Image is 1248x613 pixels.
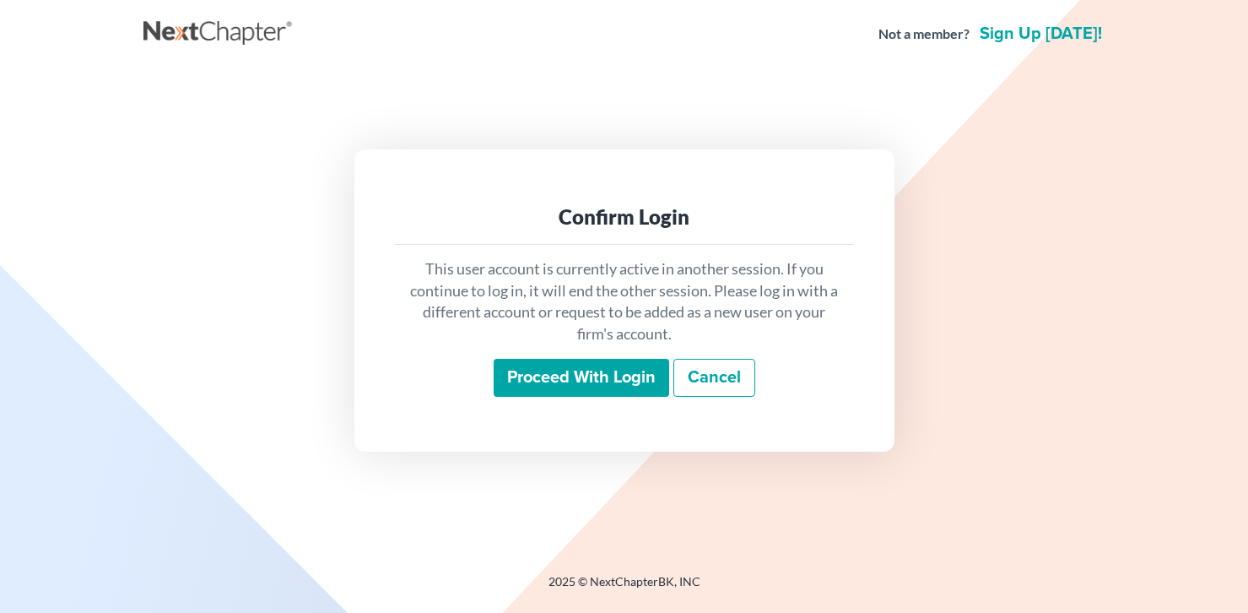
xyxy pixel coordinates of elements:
p: This user account is currently active in another session. If you continue to log in, it will end ... [408,258,840,345]
a: Sign up [DATE]! [976,25,1105,42]
div: 2025 © NextChapterBK, INC [143,573,1105,604]
a: Cancel [673,359,755,398]
input: Proceed with login [494,359,669,398]
div: Confirm Login [408,203,840,231]
strong: Not a member? [878,24,970,44]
